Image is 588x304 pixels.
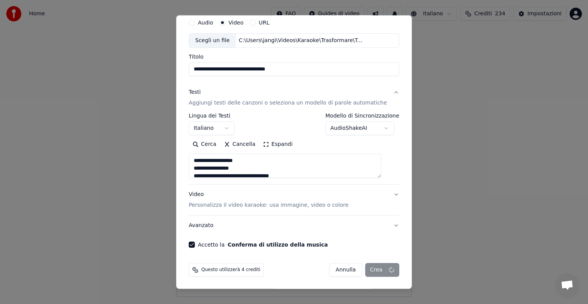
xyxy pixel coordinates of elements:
[189,88,201,96] div: Testi
[189,216,399,235] button: Avanzato
[189,54,399,59] label: Titolo
[220,138,259,150] button: Cancella
[189,201,348,209] p: Personalizza il video karaoke: usa immagine, video o colore
[189,113,235,118] label: Lingua dei Testi
[189,138,220,150] button: Cerca
[259,138,296,150] button: Espandi
[189,185,399,215] button: VideoPersonalizza il video karaoke: usa immagine, video o colore
[329,263,363,277] button: Annulla
[236,37,366,44] div: C:\Users\jangi\Videos\Karaoke\Trasformare\Tracce\Il Nostro Tempo - La Scelta - Karaoke.mp4
[189,99,387,107] p: Aggiungi testi delle canzoni o seleziona un modello di parole automatiche
[189,191,348,209] div: Video
[198,20,213,25] label: Audio
[201,267,260,273] span: Questo utilizzerà 4 crediti
[259,20,269,25] label: URL
[189,113,399,184] div: TestiAggiungi testi delle canzoni o seleziona un modello di parole automatiche
[189,34,236,47] div: Scegli un file
[228,242,328,247] button: Accetto la
[189,82,399,113] button: TestiAggiungi testi delle canzoni o seleziona un modello di parole automatiche
[198,242,328,247] label: Accetto la
[229,20,243,25] label: Video
[325,113,399,118] label: Modello di Sincronizzazione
